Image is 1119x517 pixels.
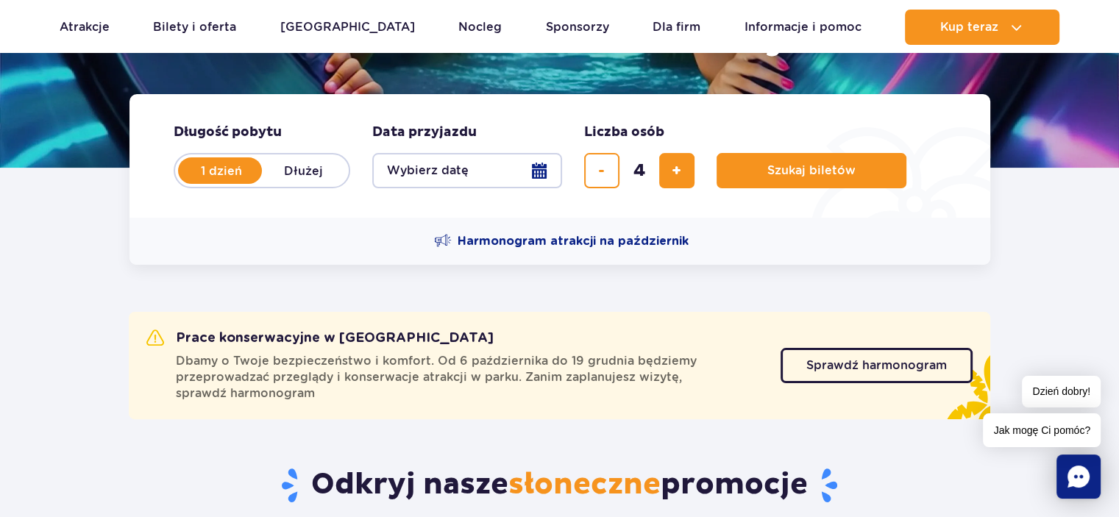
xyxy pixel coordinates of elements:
[659,153,695,188] button: dodaj bilet
[767,164,856,177] span: Szukaj biletów
[584,153,619,188] button: usuń bilet
[905,10,1059,45] button: Kup teraz
[180,155,263,186] label: 1 dzień
[372,124,477,141] span: Data przyjazdu
[129,466,990,504] h2: Odkryj nasze promocje
[262,155,346,186] label: Dłużej
[434,232,689,250] a: Harmonogram atrakcji na październik
[153,10,236,45] a: Bilety i oferta
[983,413,1101,447] span: Jak mogę Ci pomóc?
[1056,454,1101,499] div: Chat
[508,466,661,503] span: słoneczne
[622,153,657,188] input: liczba biletów
[458,10,502,45] a: Nocleg
[458,233,689,249] span: Harmonogram atrakcji na październik
[60,10,110,45] a: Atrakcje
[584,124,664,141] span: Liczba osób
[653,10,700,45] a: Dla firm
[174,124,282,141] span: Długość pobytu
[781,348,973,383] a: Sprawdź harmonogram
[372,153,562,188] button: Wybierz datę
[146,329,494,347] h2: Prace konserwacyjne w [GEOGRAPHIC_DATA]
[280,10,415,45] a: [GEOGRAPHIC_DATA]
[745,10,862,45] a: Informacje i pomoc
[940,21,998,34] span: Kup teraz
[1022,376,1101,407] span: Dzień dobry!
[546,10,609,45] a: Sponsorzy
[717,153,906,188] button: Szukaj biletów
[806,360,947,371] span: Sprawdź harmonogram
[176,353,763,402] span: Dbamy o Twoje bezpieczeństwo i komfort. Od 6 października do 19 grudnia będziemy przeprowadzać pr...
[129,94,990,218] form: Planowanie wizyty w Park of Poland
